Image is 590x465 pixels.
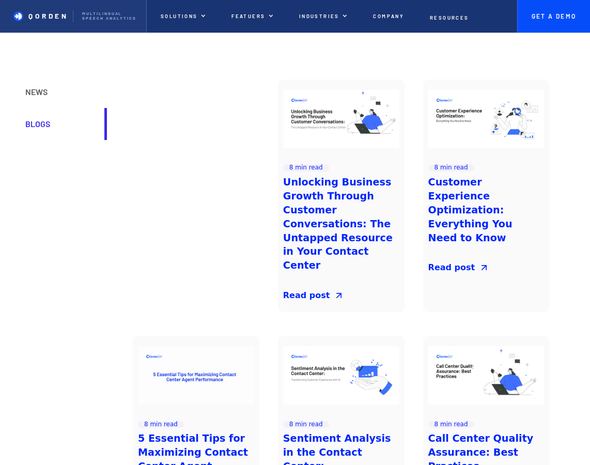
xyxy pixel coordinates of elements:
[28,12,68,20] p: QORDEN
[434,164,468,172] div: 8 min read
[434,421,468,428] div: 8 min read
[82,11,137,21] p: Multilingual Speech analytics
[428,261,475,274] div: Read post
[283,289,330,302] div: Read post
[283,176,399,273] a: Unlocking Business Growth Through Customer Conversations: The Untapped Resource in Your Contact C...
[289,164,323,172] div: 8 min read
[428,176,545,245] a: Customer Experience Optimization: Everything You Need to Know
[528,12,580,20] p: Get A Demo
[289,421,323,428] div: 8 min read
[428,261,490,274] a: Read post
[144,421,178,428] div: 8 min read
[25,118,94,130] div: Blogs
[299,13,339,20] p: industries
[430,15,469,21] p: Resources
[161,13,198,20] p: Solutions
[283,289,345,302] a: Read post
[231,13,265,20] p: Featuers
[373,13,404,20] p: Company
[25,86,94,98] div: NEWS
